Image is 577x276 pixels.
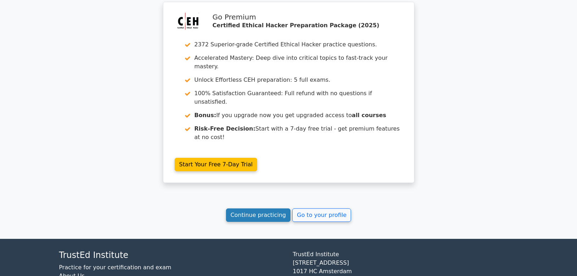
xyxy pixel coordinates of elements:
[59,264,171,271] a: Practice for your certification and exam
[292,208,351,222] a: Go to your profile
[175,158,258,171] a: Start Your Free 7-Day Trial
[226,208,291,222] a: Continue practicing
[59,250,284,260] h4: TrustEd Institute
